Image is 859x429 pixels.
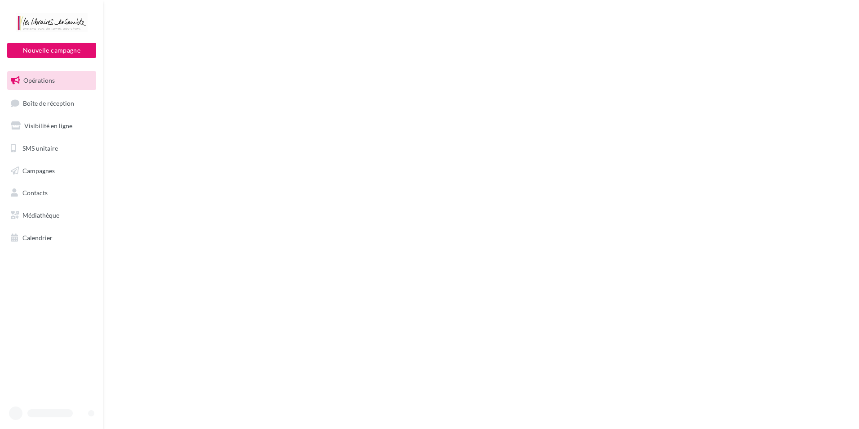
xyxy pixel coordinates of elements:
span: Campagnes [22,166,55,174]
a: Campagnes [5,161,98,180]
span: Visibilité en ligne [24,122,72,130]
a: Calendrier [5,228,98,247]
button: Nouvelle campagne [7,43,96,58]
span: SMS unitaire [22,144,58,152]
span: Opérations [23,76,55,84]
a: Opérations [5,71,98,90]
a: Visibilité en ligne [5,116,98,135]
span: Contacts [22,189,48,197]
span: Calendrier [22,234,53,241]
a: Médiathèque [5,206,98,225]
a: Contacts [5,183,98,202]
a: SMS unitaire [5,139,98,158]
span: Médiathèque [22,211,59,219]
span: Boîte de réception [23,99,74,107]
a: Boîte de réception [5,94,98,113]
